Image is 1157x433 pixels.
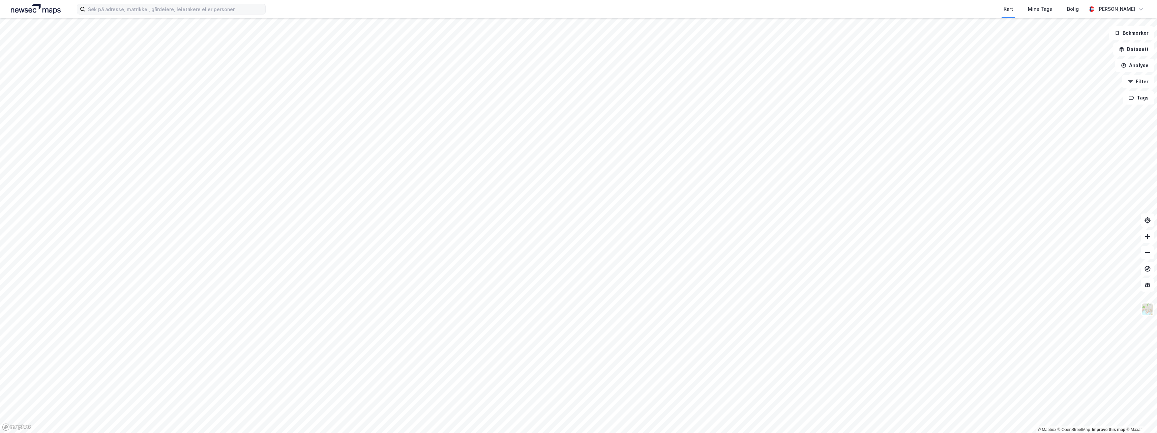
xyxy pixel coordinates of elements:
[1004,5,1013,13] div: Kart
[1097,5,1135,13] div: [PERSON_NAME]
[1028,5,1052,13] div: Mine Tags
[85,4,265,14] input: Søk på adresse, matrikkel, gårdeiere, leietakere eller personer
[1123,401,1157,433] div: Kontrollprogram for chat
[1123,401,1157,433] iframe: Chat Widget
[1067,5,1079,13] div: Bolig
[11,4,61,14] img: logo.a4113a55bc3d86da70a041830d287a7e.svg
